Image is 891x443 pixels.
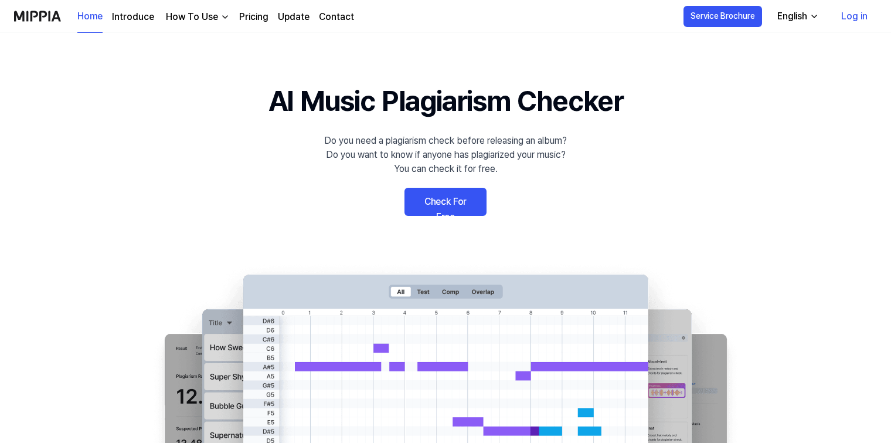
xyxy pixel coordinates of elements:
div: Do you need a plagiarism check before releasing an album? Do you want to know if anyone has plagi... [324,134,567,176]
button: English [768,5,826,28]
button: Service Brochure [683,6,762,27]
div: How To Use [164,10,220,24]
a: Introduce [112,10,154,24]
a: Pricing [239,10,268,24]
h1: AI Music Plagiarism Checker [268,80,623,122]
button: How To Use [164,10,230,24]
img: down [220,12,230,22]
a: Update [278,10,310,24]
a: Home [77,1,103,33]
div: English [775,9,810,23]
a: Check For Free [404,188,487,216]
a: Contact [319,10,354,24]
